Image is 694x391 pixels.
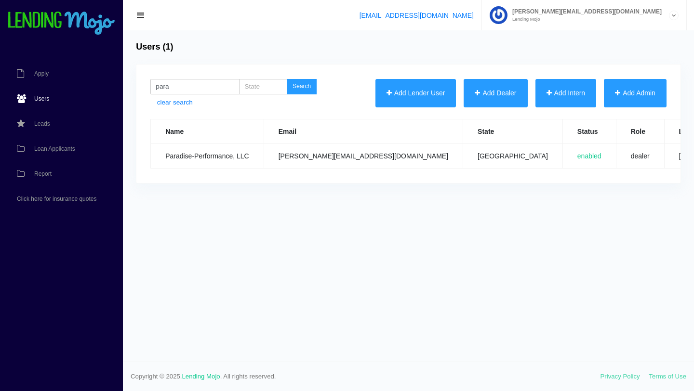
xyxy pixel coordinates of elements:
[34,71,49,77] span: Apply
[601,373,640,380] a: Privacy Policy
[34,146,75,152] span: Loan Applicants
[616,144,664,169] td: dealer
[463,119,563,144] th: State
[604,79,667,107] button: Add Admin
[17,196,96,202] span: Click here for insurance quotes
[157,98,193,107] a: clear search
[507,9,662,14] span: [PERSON_NAME][EMAIL_ADDRESS][DOMAIN_NAME]
[577,152,601,160] span: enabled
[649,373,686,380] a: Terms of Use
[490,6,507,24] img: Profile image
[463,144,563,169] td: [GEOGRAPHIC_DATA]
[507,17,662,22] small: Lending Mojo
[616,119,664,144] th: Role
[34,171,52,177] span: Report
[182,373,220,380] a: Lending Mojo
[7,12,116,36] img: logo-small.png
[136,42,173,52] h4: Users (1)
[535,79,597,107] button: Add Intern
[151,119,264,144] th: Name
[131,372,601,381] span: Copyright © 2025. . All rights reserved.
[34,96,49,102] span: Users
[360,12,474,19] a: [EMAIL_ADDRESS][DOMAIN_NAME]
[264,144,463,169] td: [PERSON_NAME][EMAIL_ADDRESS][DOMAIN_NAME]
[34,121,50,127] span: Leads
[239,79,287,94] input: State
[562,119,616,144] th: Status
[375,79,456,107] button: Add Lender User
[464,79,527,107] button: Add Dealer
[151,144,264,169] td: Paradise-Performance, LLC
[287,79,317,94] button: Search
[150,79,240,94] input: Search name/email
[264,119,463,144] th: Email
